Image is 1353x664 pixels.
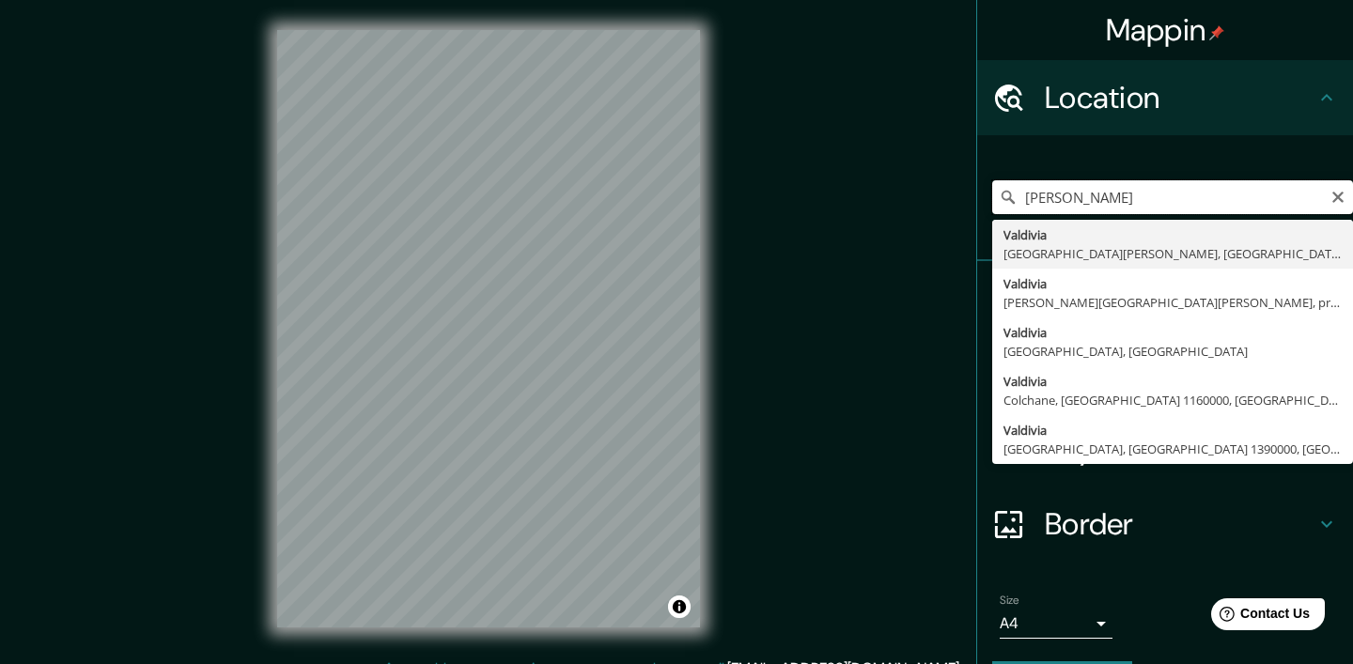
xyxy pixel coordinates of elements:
[992,180,1353,214] input: Pick your city or area
[977,60,1353,135] div: Location
[1330,187,1345,205] button: Clear
[1000,609,1112,639] div: A4
[1003,244,1342,263] div: [GEOGRAPHIC_DATA][PERSON_NAME], [GEOGRAPHIC_DATA]
[668,595,691,618] button: Toggle attribution
[1003,391,1342,409] div: Colchane, [GEOGRAPHIC_DATA] 1160000, [GEOGRAPHIC_DATA]
[977,261,1353,336] div: Pins
[1000,593,1019,609] label: Size
[1045,79,1315,116] h4: Location
[1186,591,1332,643] iframe: Help widget launcher
[277,30,700,627] canvas: Map
[1003,293,1342,312] div: [PERSON_NAME][GEOGRAPHIC_DATA][PERSON_NAME], provincia de [GEOGRAPHIC_DATA], [GEOGRAPHIC_DATA]
[1003,372,1342,391] div: Valdivia
[977,486,1353,562] div: Border
[1209,25,1224,40] img: pin-icon.png
[1106,11,1225,49] h4: Mappin
[1003,440,1342,458] div: [GEOGRAPHIC_DATA], [GEOGRAPHIC_DATA] 1390000, [GEOGRAPHIC_DATA]
[977,411,1353,486] div: Layout
[1003,323,1342,342] div: Valdivia
[1003,225,1342,244] div: Valdivia
[1003,342,1342,361] div: [GEOGRAPHIC_DATA], [GEOGRAPHIC_DATA]
[977,336,1353,411] div: Style
[1045,430,1315,468] h4: Layout
[1003,421,1342,440] div: Valdivia
[1045,505,1315,543] h4: Border
[1003,274,1342,293] div: Valdivia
